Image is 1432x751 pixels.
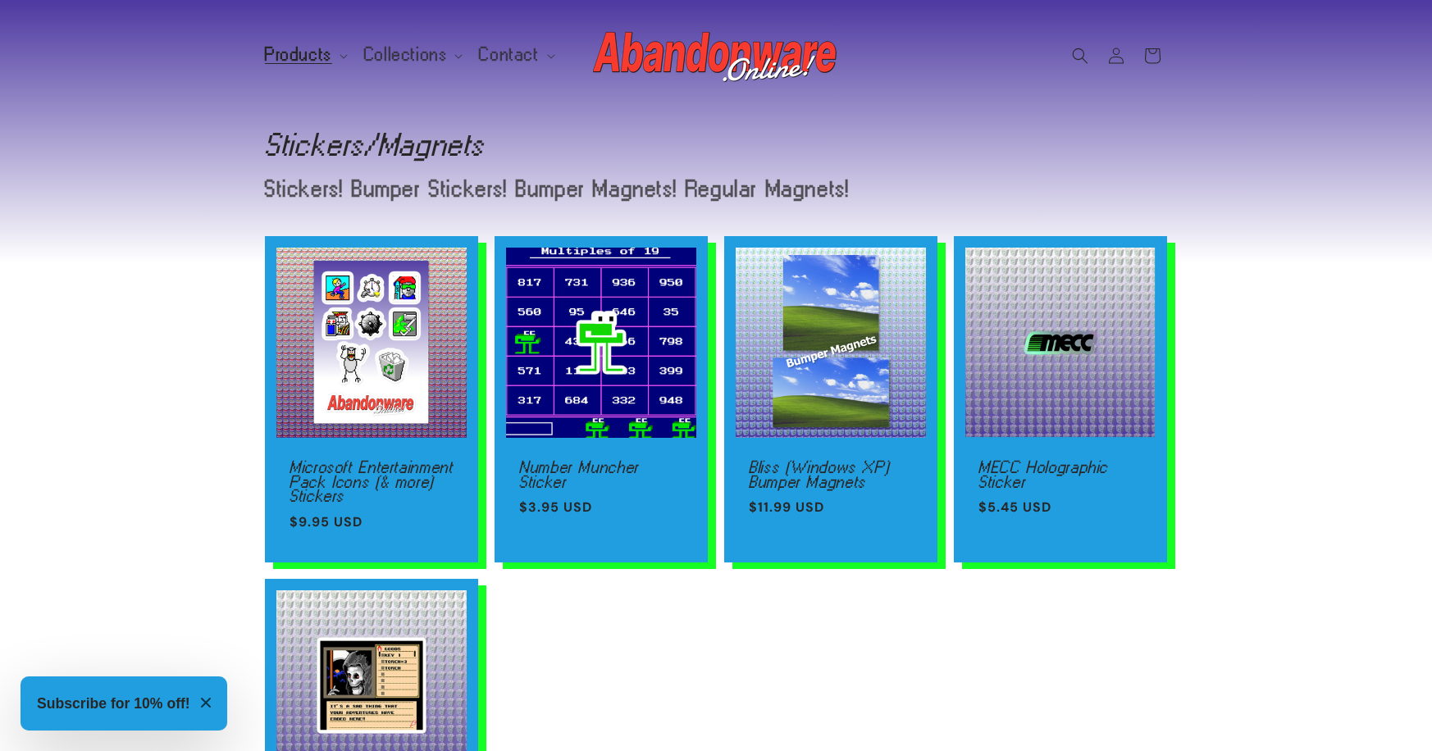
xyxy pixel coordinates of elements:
a: Microsoft Entertainment Pack Icons (& more) Stickers [290,460,454,503]
summary: Products [255,38,354,72]
a: Number Muncher Sticker [519,460,683,489]
summary: Search [1062,38,1098,74]
span: Products [265,48,332,62]
summary: Contact [469,38,561,72]
a: Bliss (Windows XP) Bumper Magnets [749,460,913,489]
a: Abandonware [587,16,846,94]
span: Contact [479,48,539,62]
span: Collections [364,48,448,62]
img: Abandonware [593,23,839,89]
p: Stickers! Bumper Stickers! Bumper Magnets! Regular Magnets! [265,178,866,200]
summary: Collections [354,38,470,72]
a: MECC Holographic Sticker [978,460,1142,489]
h1: Stickers/Magnets [265,131,1167,157]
